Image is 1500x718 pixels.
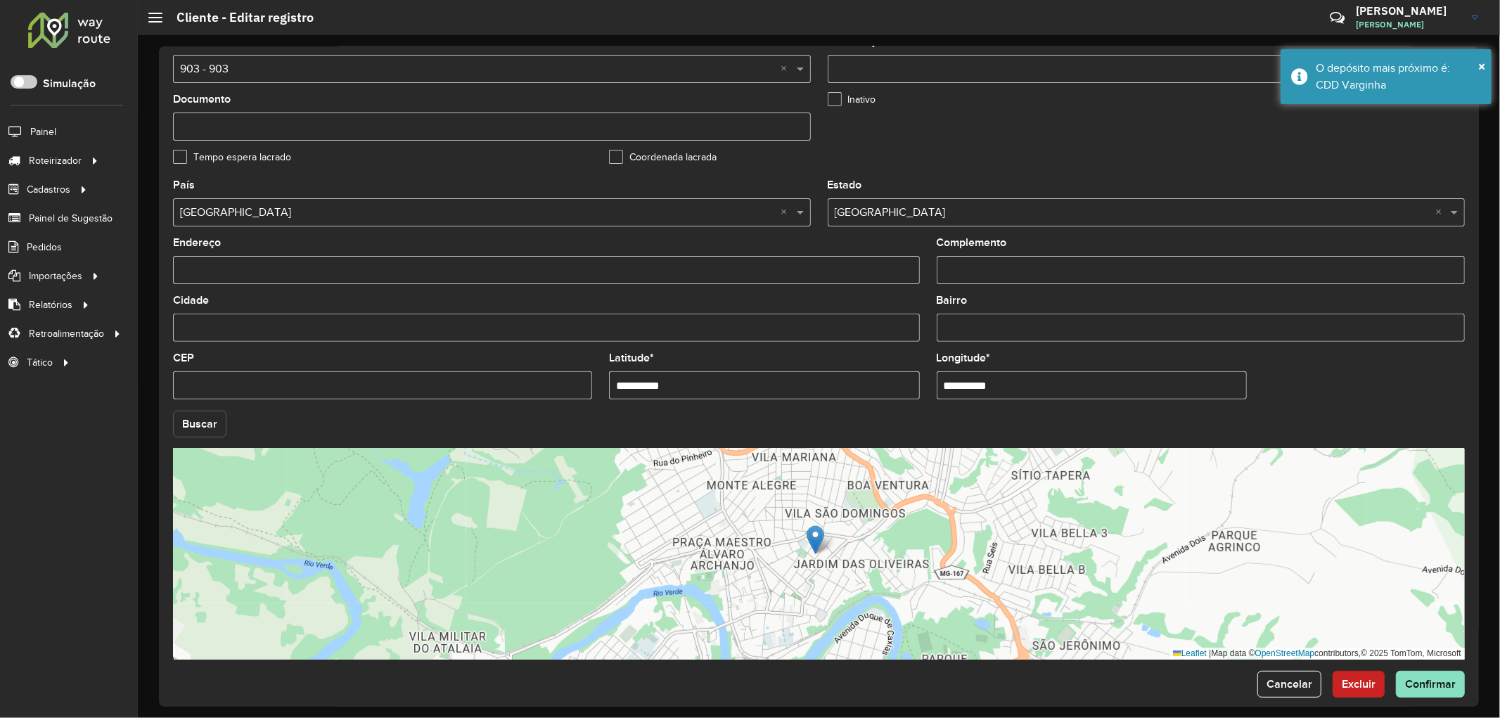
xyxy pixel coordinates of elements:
span: Relatórios [29,297,72,312]
span: Tático [27,355,53,370]
label: Estado [828,177,862,193]
h3: [PERSON_NAME] [1356,4,1461,18]
span: Roteirizador [29,153,82,168]
span: Cadastros [27,182,70,197]
label: Simulação [43,75,96,92]
button: Cancelar [1257,671,1321,698]
label: Cidade [173,292,209,309]
span: Retroalimentação [29,326,104,341]
button: Close [1478,56,1485,77]
button: Buscar [173,411,226,437]
label: CEP [173,350,194,366]
button: Confirmar [1396,671,1465,698]
label: Complemento [937,234,1007,251]
span: | [1209,648,1211,658]
span: Confirmar [1405,678,1456,690]
label: Bairro [937,292,968,309]
label: Documento [173,91,231,108]
label: Coordenada lacrada [609,150,717,165]
a: Contato Rápido [1322,3,1352,33]
span: Clear all [1435,204,1447,221]
span: × [1478,58,1485,74]
label: Endereço [173,234,221,251]
span: Clear all [781,60,793,77]
button: Excluir [1333,671,1385,698]
span: Cancelar [1267,678,1312,690]
div: Map data © contributors,© 2025 TomTom, Microsoft [1169,648,1465,660]
label: Inativo [828,92,876,107]
span: [PERSON_NAME] [1356,18,1461,31]
span: Importações [29,269,82,283]
a: Leaflet [1173,648,1207,658]
img: Marker [807,525,824,554]
span: Pedidos [27,240,62,255]
span: Clear all [781,204,793,221]
div: O depósito mais próximo é: CDD Varginha [1316,60,1481,94]
a: OpenStreetMap [1255,648,1315,658]
h2: Cliente - Editar registro [162,10,314,25]
label: Latitude [609,350,654,366]
span: Excluir [1342,678,1376,690]
label: País [173,177,195,193]
label: Tempo espera lacrado [173,150,291,165]
span: Painel de Sugestão [29,211,113,226]
span: Painel [30,124,56,139]
label: Longitude [937,350,991,366]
